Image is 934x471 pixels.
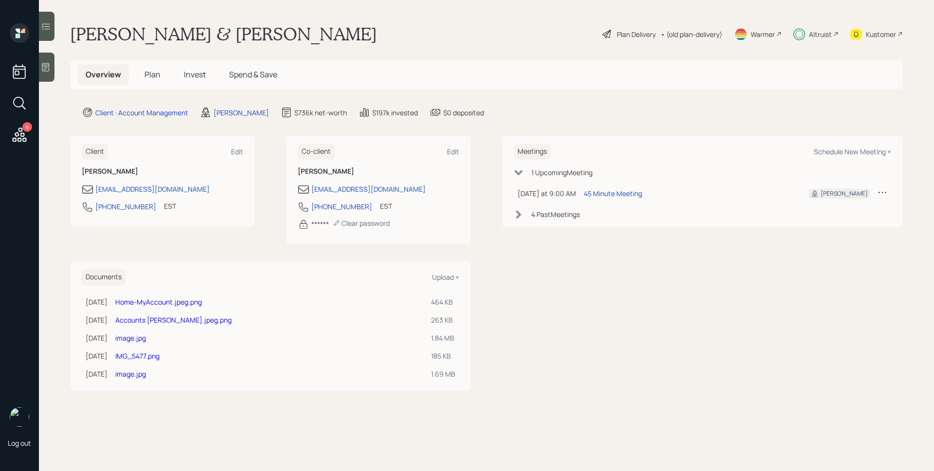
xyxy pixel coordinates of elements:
[432,272,459,282] div: Upload +
[431,297,455,307] div: 464 KB
[86,315,108,325] div: [DATE]
[144,69,161,80] span: Plan
[447,147,459,156] div: Edit
[531,167,593,178] div: 1 Upcoming Meeting
[866,29,896,39] div: Kustomer
[95,108,188,118] div: Client · Account Management
[311,184,426,194] div: [EMAIL_ADDRESS][DOMAIN_NAME]
[298,144,335,160] h6: Co-client
[70,23,377,45] h1: [PERSON_NAME] & [PERSON_NAME]
[184,69,206,80] span: Invest
[311,201,372,212] div: [PHONE_NUMBER]
[821,189,868,198] div: [PERSON_NAME]
[8,438,31,448] div: Log out
[115,297,202,307] a: Home-MyAccount.jpeg.png
[115,333,146,343] a: image.jpg
[380,201,392,211] div: EST
[82,269,126,285] h6: Documents
[86,297,108,307] div: [DATE]
[814,147,891,156] div: Schedule New Meeting +
[115,369,146,379] a: image.jpg
[443,108,484,118] div: $0 deposited
[431,351,455,361] div: 185 KB
[115,351,160,361] a: IMG_5477.png
[518,188,576,199] div: [DATE] at 9:00 AM
[431,369,455,379] div: 1.69 MB
[231,147,243,156] div: Edit
[164,201,176,211] div: EST
[617,29,656,39] div: Plan Delivery
[95,201,156,212] div: [PHONE_NUMBER]
[10,407,29,427] img: james-distasi-headshot.png
[214,108,269,118] div: [PERSON_NAME]
[86,351,108,361] div: [DATE]
[372,108,418,118] div: $197k invested
[86,369,108,379] div: [DATE]
[115,315,232,325] a: Accounts [PERSON_NAME].jpeg.png
[82,167,243,176] h6: [PERSON_NAME]
[661,29,722,39] div: • (old plan-delivery)
[751,29,775,39] div: Warmer
[584,188,642,199] div: 45 Minute Meeting
[95,184,210,194] div: [EMAIL_ADDRESS][DOMAIN_NAME]
[294,108,347,118] div: $736k net-worth
[298,167,459,176] h6: [PERSON_NAME]
[809,29,832,39] div: Altruist
[333,218,390,228] div: Clear password
[431,315,455,325] div: 263 KB
[531,209,580,219] div: 4 Past Meeting s
[431,333,455,343] div: 1.84 MB
[514,144,551,160] h6: Meetings
[86,333,108,343] div: [DATE]
[82,144,108,160] h6: Client
[86,69,121,80] span: Overview
[229,69,277,80] span: Spend & Save
[22,122,32,132] div: 6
